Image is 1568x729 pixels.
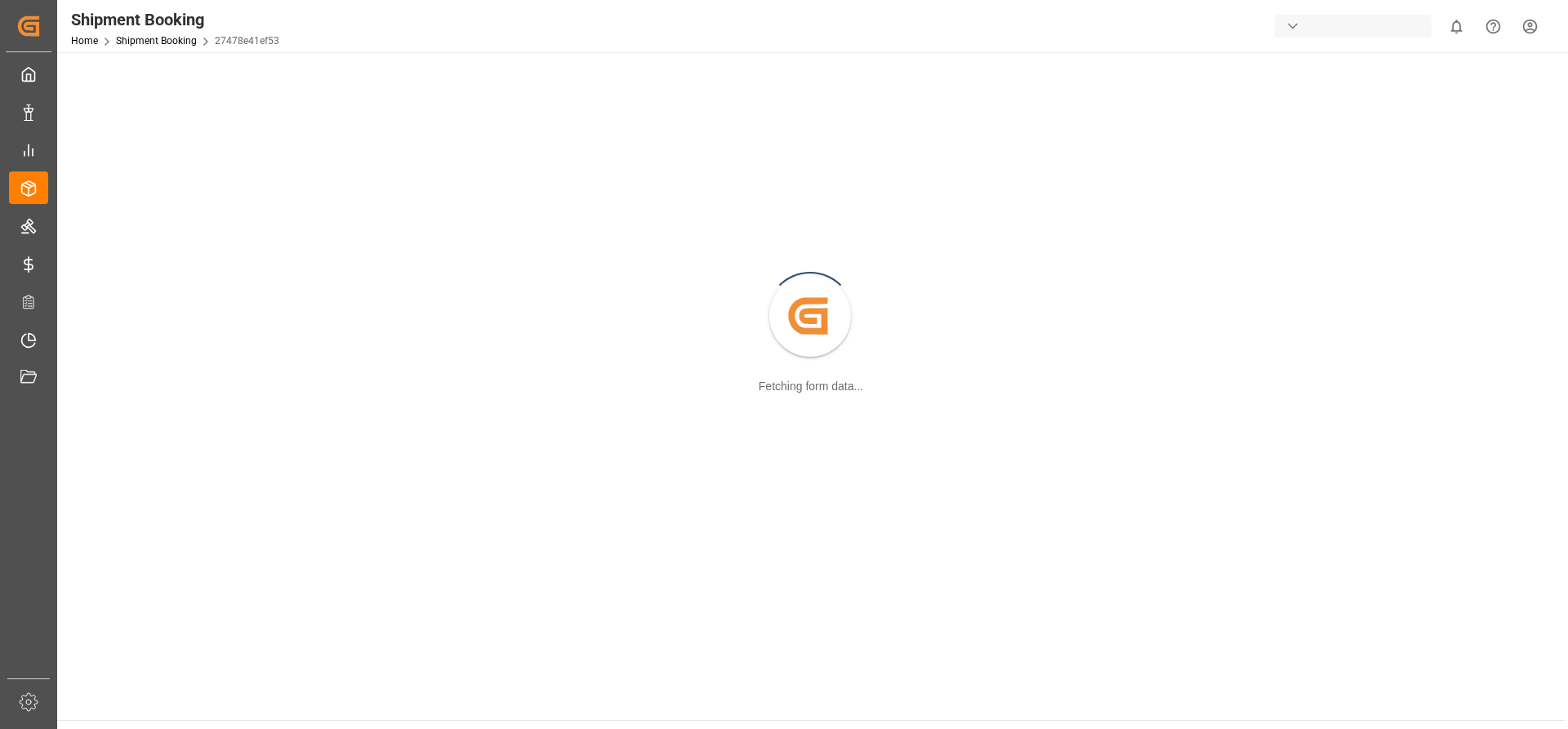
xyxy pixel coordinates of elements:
[1438,8,1475,45] button: show 0 new notifications
[71,7,279,32] div: Shipment Booking
[116,35,197,47] a: Shipment Booking
[71,35,98,47] a: Home
[759,378,863,395] div: Fetching form data...
[1475,8,1512,45] button: Help Center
